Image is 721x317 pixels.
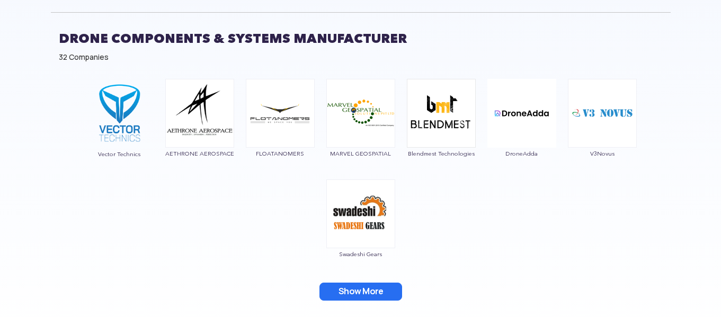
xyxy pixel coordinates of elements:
[326,251,396,257] span: Swadeshi Gears
[84,78,154,148] img: vector_logo_square.png
[165,79,234,148] img: ic_aethroneaerospace.png
[246,79,315,148] img: ic_flotanomers.png
[84,151,154,157] span: Vector Technics
[59,52,663,62] div: 32 Companies
[487,150,557,157] span: DroneAdda
[568,79,637,148] img: ic_v3novus.png
[245,108,315,157] a: FLOATANOMERS
[59,25,663,52] h2: Drone Components & Systems Manufacturer
[165,108,235,157] a: AETHRONE AEROSPACE
[319,283,402,301] button: Show More
[84,108,154,157] a: Vector Technics
[245,150,315,157] span: FLOATANOMERS
[567,150,637,157] span: V3Novus
[165,150,235,157] span: AETHRONE AEROSPACE
[407,79,476,148] img: ic_blendmest.png
[326,179,395,248] img: ic_swadeshi.png
[326,150,396,157] span: MARVEL GEOSPATIAL
[326,209,396,257] a: Swadeshi Gears
[326,79,395,148] img: ic_marvel.png
[326,108,396,157] a: MARVEL GEOSPATIAL
[406,150,476,157] span: Blendmest Technologies
[487,79,556,148] img: img_droneadda.png
[487,108,557,157] a: DroneAdda
[567,108,637,157] a: V3Novus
